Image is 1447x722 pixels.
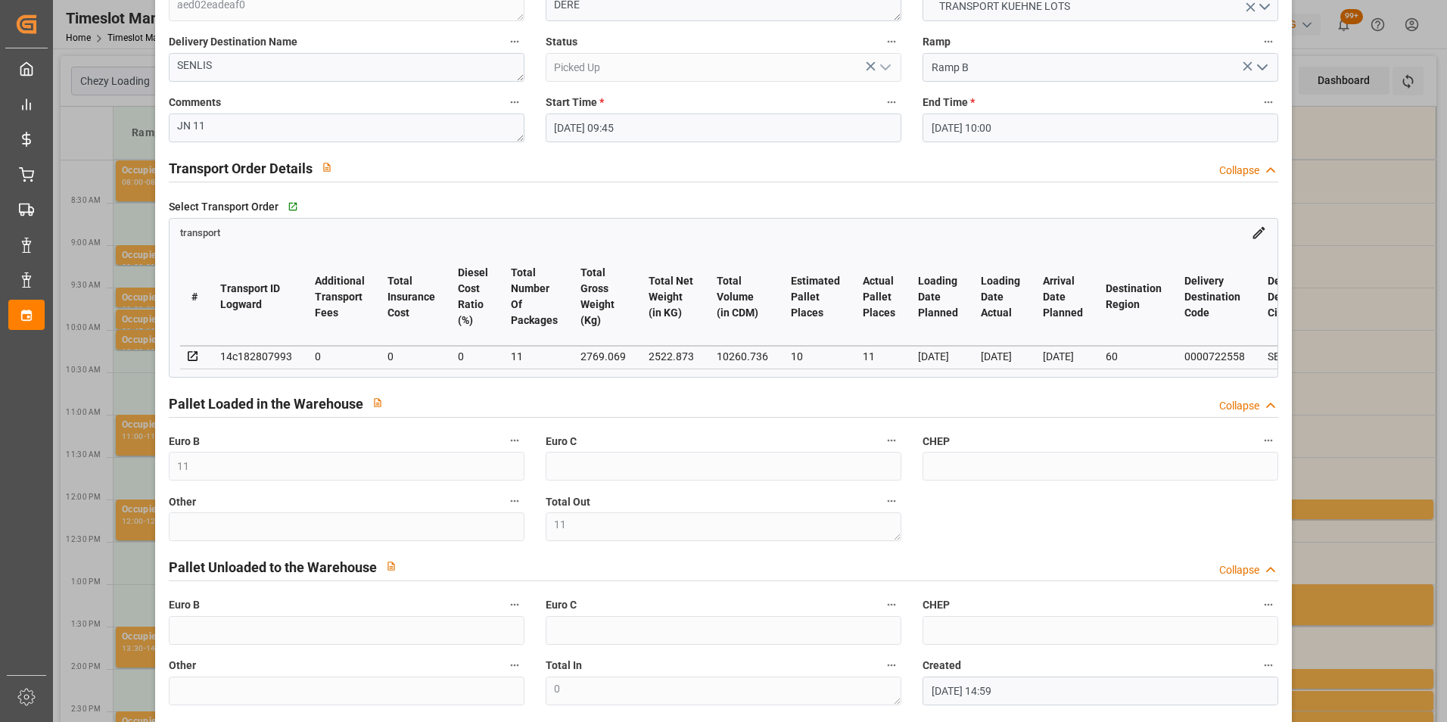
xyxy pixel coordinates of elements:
div: 0 [315,347,365,366]
input: Type to search/select [546,53,901,82]
th: Total Number Of Packages [499,248,569,346]
h2: Pallet Loaded in the Warehouse [169,394,363,414]
div: 10260.736 [717,347,768,366]
span: Status [546,34,577,50]
div: Collapse [1219,163,1259,179]
div: [DATE] [918,347,958,366]
button: Comments [505,92,524,112]
th: Total Net Weight (in KG) [637,248,705,346]
button: Other [505,655,524,675]
div: 2522.873 [649,347,694,366]
th: Delivery Destination Code [1173,248,1256,346]
button: Created [1259,655,1278,675]
button: Status [882,32,901,51]
button: open menu [1250,56,1273,79]
button: Euro B [505,595,524,615]
span: Total In [546,658,582,674]
div: 0 [458,347,488,366]
button: Start Time * [882,92,901,112]
button: Euro C [882,595,901,615]
div: Collapse [1219,562,1259,578]
button: View description [313,153,341,182]
div: 10 [791,347,840,366]
button: End Time * [1259,92,1278,112]
span: CHEP [923,597,950,613]
button: Delivery Destination Name [505,32,524,51]
button: open menu [873,56,896,79]
div: 11 [863,347,895,366]
div: 14c182807993 [220,347,292,366]
th: Actual Pallet Places [851,248,907,346]
div: [DATE] [1043,347,1083,366]
div: Collapse [1219,398,1259,414]
th: Loading Date Planned [907,248,969,346]
span: Other [169,494,196,510]
div: 60 [1106,347,1162,366]
th: Transport ID Logward [209,248,303,346]
div: [DATE] [981,347,1020,366]
th: Loading Date Actual [969,248,1032,346]
h2: Pallet Unloaded to the Warehouse [169,557,377,577]
th: Total Gross Weight (Kg) [569,248,637,346]
span: transport [180,227,220,238]
div: 0000722558 [1184,347,1245,366]
div: 0 [387,347,435,366]
th: Total Volume (in CDM) [705,248,780,346]
button: Euro C [882,431,901,450]
span: End Time [923,95,975,110]
input: DD-MM-YYYY HH:MM [546,114,901,142]
input: DD-MM-YYYY HH:MM [923,114,1278,142]
div: 2769.069 [580,347,626,366]
button: Total In [882,655,901,675]
button: CHEP [1259,431,1278,450]
span: Start Time [546,95,604,110]
span: Comments [169,95,221,110]
button: View description [377,552,406,580]
button: Total Out [882,491,901,511]
input: Type to search/select [923,53,1278,82]
textarea: 0 [546,677,901,705]
th: Delivery Destination City [1256,248,1335,346]
span: Euro B [169,597,200,613]
a: transport [180,226,220,238]
span: CHEP [923,434,950,450]
button: Euro B [505,431,524,450]
textarea: 11 [546,512,901,541]
th: # [180,248,209,346]
th: Destination Region [1094,248,1173,346]
div: SENLIS [1268,347,1324,366]
input: DD-MM-YYYY HH:MM [923,677,1278,705]
button: CHEP [1259,595,1278,615]
span: Delivery Destination Name [169,34,297,50]
span: Created [923,658,961,674]
span: Total Out [546,494,590,510]
div: 11 [511,347,558,366]
span: Other [169,658,196,674]
h2: Transport Order Details [169,158,313,179]
textarea: JN 11 [169,114,524,142]
span: Euro C [546,434,577,450]
textarea: SENLIS [169,53,524,82]
th: Additional Transport Fees [303,248,376,346]
button: View description [363,388,392,417]
th: Arrival Date Planned [1032,248,1094,346]
span: Ramp [923,34,951,50]
span: Euro B [169,434,200,450]
button: Other [505,491,524,511]
th: Diesel Cost Ratio (%) [447,248,499,346]
span: Euro C [546,597,577,613]
th: Total Insurance Cost [376,248,447,346]
th: Estimated Pallet Places [780,248,851,346]
span: Select Transport Order [169,199,279,215]
button: Ramp [1259,32,1278,51]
